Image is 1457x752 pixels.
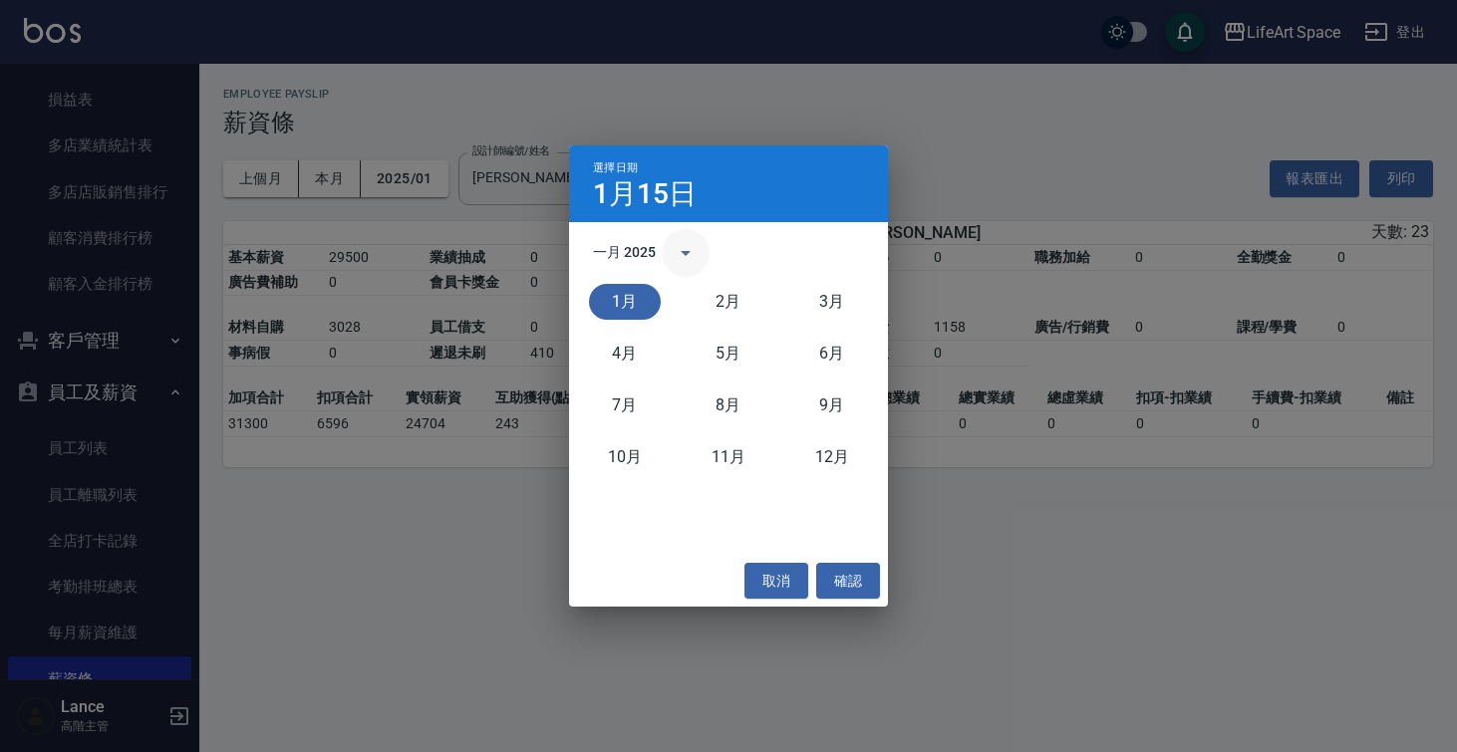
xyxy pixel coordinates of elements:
[796,284,868,320] button: 三月
[744,563,808,600] button: 取消
[589,439,661,475] button: 十月
[589,387,661,423] button: 七月
[796,387,868,423] button: 九月
[693,284,764,320] button: 二月
[593,182,697,206] h4: 1月15日
[693,336,764,372] button: 五月
[589,336,661,372] button: 四月
[593,161,638,174] span: 選擇日期
[662,229,710,277] button: calendar view is open, switch to year view
[593,242,656,263] div: 一月 2025
[589,284,661,320] button: 一月
[693,439,764,475] button: 十一月
[796,439,868,475] button: 十二月
[693,387,764,423] button: 八月
[796,336,868,372] button: 六月
[816,563,880,600] button: 確認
